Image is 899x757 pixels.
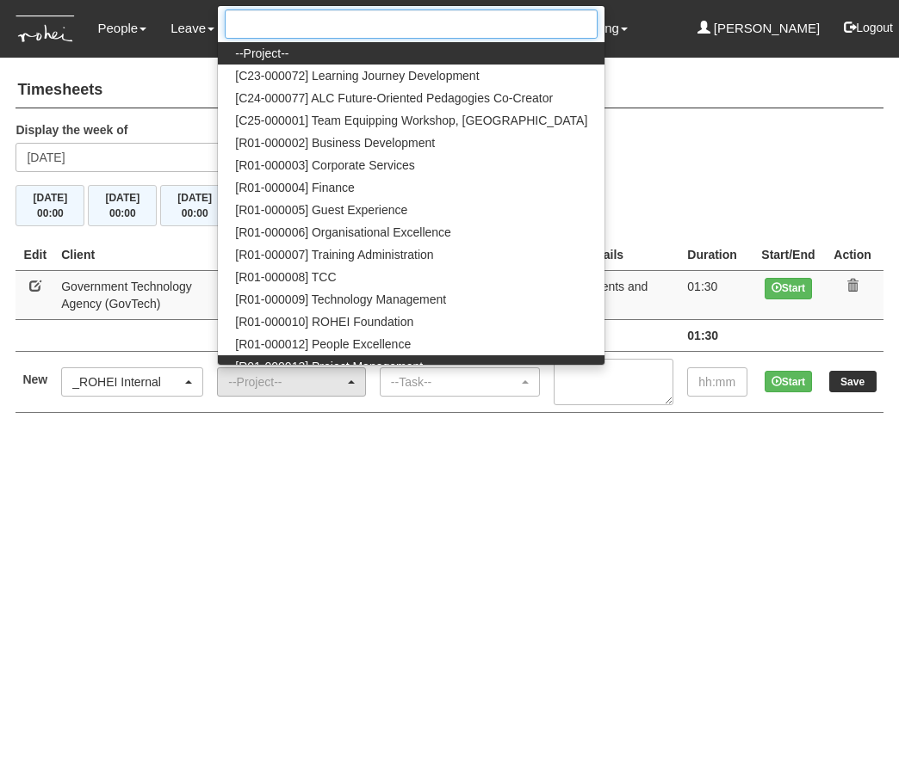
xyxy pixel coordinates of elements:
input: Save [829,371,877,392]
button: [DATE]00:00 [88,185,157,226]
span: [R01-000012] People Excellence [235,335,411,353]
span: 00:00 [109,207,136,219]
label: New [22,371,47,388]
button: Start [765,278,812,299]
label: Display the week of [15,121,127,138]
span: [R01-000010] ROHEI Foundation [235,313,413,330]
span: [R01-000008] TCC [235,268,336,286]
button: [DATE]00:00 [160,185,229,226]
span: [C24-000077] ALC Future-Oriented Pedagogies Co-Creator [235,89,553,107]
span: 00:00 [37,207,64,219]
span: [R01-000009] Technology Management [235,291,446,308]
span: [C23-000072] Learning Journey Development [235,67,479,84]
span: [R01-000002] Business Development [235,134,435,151]
span: [R01-000003] Corporate Services [235,157,415,174]
span: [C25-000001] Team Equipping Workshop, [GEOGRAPHIC_DATA] [235,112,587,129]
input: hh:mm [687,367,747,397]
span: [R01-000007] Training Administration [235,246,433,263]
th: Start/End [754,239,821,271]
th: Edit [15,239,54,271]
th: Duration [680,239,754,271]
span: [R01-000006] Organisational Excellence [235,224,451,241]
div: --Task-- [391,373,519,391]
span: [R01-000013] Project Management [235,358,423,375]
a: Leave [170,9,214,48]
a: [PERSON_NAME] [697,9,821,48]
th: Task Details [547,239,680,271]
div: _ROHEI Internal [72,373,182,391]
td: 01:30 [680,319,754,351]
span: 00:00 [182,207,208,219]
div: Timesheet Week Summary [15,185,883,226]
button: --Project-- [217,367,366,397]
td: Postpoments and Queries [547,270,680,319]
button: _ROHEI Internal [61,367,203,397]
button: --Task-- [380,367,541,397]
td: Government Technology Agency (GovTech) [54,270,210,319]
span: [R01-000005] Guest Experience [235,201,407,218]
th: Action [822,239,883,271]
button: [DATE]00:00 [15,185,84,226]
th: Project [210,239,373,271]
input: Search [225,9,598,39]
a: People [97,9,146,48]
h4: Timesheets [15,73,883,108]
td: 01:30 [680,270,754,319]
td: [O23-003770] GovTech - ELP Discovery Phase [210,270,373,319]
div: --Project-- [228,373,344,391]
span: --Project-- [235,45,288,62]
button: Start [765,371,812,392]
th: Client [54,239,210,271]
span: [R01-000004] Finance [235,179,355,196]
